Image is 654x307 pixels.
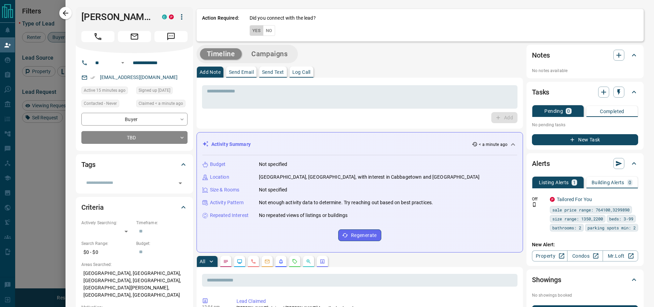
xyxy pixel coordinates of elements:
[81,87,133,96] div: Sun Sep 14 2025
[81,268,188,301] p: [GEOGRAPHIC_DATA], [GEOGRAPHIC_DATA], [GEOGRAPHIC_DATA], [GEOGRAPHIC_DATA], [GEOGRAPHIC_DATA][PER...
[81,159,95,170] h2: Tags
[532,292,638,298] p: No showings booked
[210,186,240,194] p: Size & Rooms
[532,120,638,130] p: No pending tasks
[251,259,256,264] svg: Calls
[210,174,229,181] p: Location
[532,134,638,145] button: New Task
[263,25,275,36] button: No
[567,109,570,113] p: 0
[136,240,188,247] p: Budget:
[550,197,555,202] div: property.ca
[259,199,433,206] p: Not enough activity data to determine. Try reaching out based on best practices.
[544,109,563,113] p: Pending
[338,229,381,241] button: Regenerate
[202,14,239,36] p: Action Required:
[139,100,183,107] span: Claimed < a minute ago
[320,259,325,264] svg: Agent Actions
[154,31,188,42] span: Message
[169,14,174,19] div: property.ca
[250,25,263,36] button: Yes
[81,31,114,42] span: Call
[81,199,188,216] div: Criteria
[532,250,567,261] a: Property
[532,87,549,98] h2: Tasks
[81,261,188,268] p: Areas Searched:
[532,158,550,169] h2: Alerts
[162,14,167,19] div: condos.ca
[532,84,638,100] div: Tasks
[237,259,242,264] svg: Lead Browsing Activity
[223,259,229,264] svg: Notes
[200,70,221,75] p: Add Note
[210,212,249,219] p: Repeated Interest
[200,259,205,264] p: All
[136,220,188,226] p: Timeframe:
[229,70,254,75] p: Send Email
[532,47,638,63] div: Notes
[81,113,188,126] div: Buyer
[532,202,537,207] svg: Push Notification Only
[244,48,294,60] button: Campaigns
[259,212,348,219] p: No repeated views of listings or buildings
[259,186,288,194] p: Not specified
[81,247,133,258] p: $0 - $0
[259,161,288,168] p: Not specified
[84,87,125,94] span: Active 15 minutes ago
[259,174,480,181] p: [GEOGRAPHIC_DATA], [GEOGRAPHIC_DATA], with interest in Cabbagetown and [GEOGRAPHIC_DATA]
[292,70,311,75] p: Log Call
[175,178,185,188] button: Open
[262,70,284,75] p: Send Text
[200,48,242,60] button: Timeline
[81,202,104,213] h2: Criteria
[628,180,631,185] p: 0
[81,220,133,226] p: Actively Searching:
[237,298,515,305] p: Lead Claimed
[552,224,581,231] span: bathrooms: 2
[573,180,576,185] p: 1
[292,259,298,264] svg: Requests
[567,250,603,261] a: Condos
[81,131,188,144] div: TBD
[119,59,127,67] button: Open
[90,75,95,80] svg: Email Verified
[532,271,638,288] div: Showings
[84,100,117,107] span: Contacted - Never
[592,180,624,185] p: Building Alerts
[100,75,178,80] a: [EMAIL_ADDRESS][DOMAIN_NAME]
[211,141,251,148] p: Activity Summary
[532,50,550,61] h2: Notes
[202,138,517,151] div: Activity Summary< a minute ago
[264,259,270,264] svg: Emails
[139,87,170,94] span: Signed up [DATE]
[552,215,603,222] span: size range: 1350,2200
[532,241,638,248] p: New Alert:
[600,109,624,114] p: Completed
[609,215,633,222] span: beds: 3-99
[557,197,592,202] a: Tailored For You
[532,196,546,202] p: Off
[210,199,244,206] p: Activity Pattern
[603,250,638,261] a: Mr.Loft
[479,141,507,148] p: < a minute ago
[81,240,133,247] p: Search Range:
[210,161,226,168] p: Budget
[552,206,630,213] span: sale price range: 764100,3299890
[136,100,188,109] div: Sun Sep 14 2025
[587,224,636,231] span: parking spots min: 2
[278,259,284,264] svg: Listing Alerts
[136,87,188,96] div: Tue Mar 15 2022
[532,274,561,285] h2: Showings
[306,259,311,264] svg: Opportunities
[532,155,638,172] div: Alerts
[532,68,638,74] p: No notes available
[539,180,569,185] p: Listing Alerts
[81,156,188,173] div: Tags
[81,11,152,22] h1: [PERSON_NAME]
[118,31,151,42] span: Email
[250,14,316,22] p: Did you connect with the lead?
